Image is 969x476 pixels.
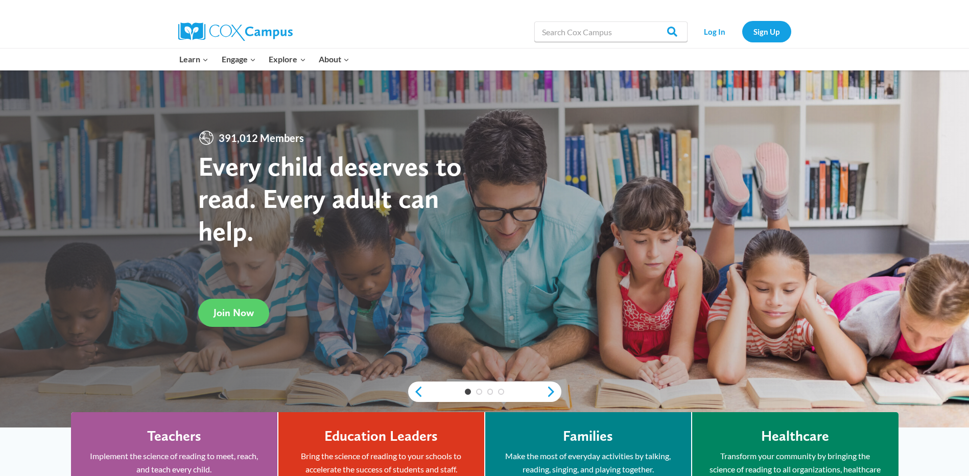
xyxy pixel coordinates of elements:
[761,427,829,445] h4: Healthcare
[294,449,469,475] p: Bring the science of reading to your schools to accelerate the success of students and staff.
[198,150,462,247] strong: Every child deserves to read. Every adult can help.
[269,53,305,66] span: Explore
[319,53,349,66] span: About
[198,299,269,327] a: Join Now
[534,21,688,42] input: Search Cox Campus
[693,21,737,42] a: Log In
[487,389,493,395] a: 3
[546,386,561,398] a: next
[501,449,676,475] p: Make the most of everyday activities by talking, reading, singing, and playing together.
[147,427,201,445] h4: Teachers
[408,386,423,398] a: previous
[742,21,791,42] a: Sign Up
[465,389,471,395] a: 1
[214,306,254,319] span: Join Now
[179,53,208,66] span: Learn
[173,49,356,70] nav: Primary Navigation
[693,21,791,42] nav: Secondary Navigation
[178,22,293,41] img: Cox Campus
[408,382,561,402] div: content slider buttons
[563,427,613,445] h4: Families
[476,389,482,395] a: 2
[215,130,308,146] span: 391,012 Members
[324,427,438,445] h4: Education Leaders
[222,53,256,66] span: Engage
[86,449,262,475] p: Implement the science of reading to meet, reach, and teach every child.
[498,389,504,395] a: 4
